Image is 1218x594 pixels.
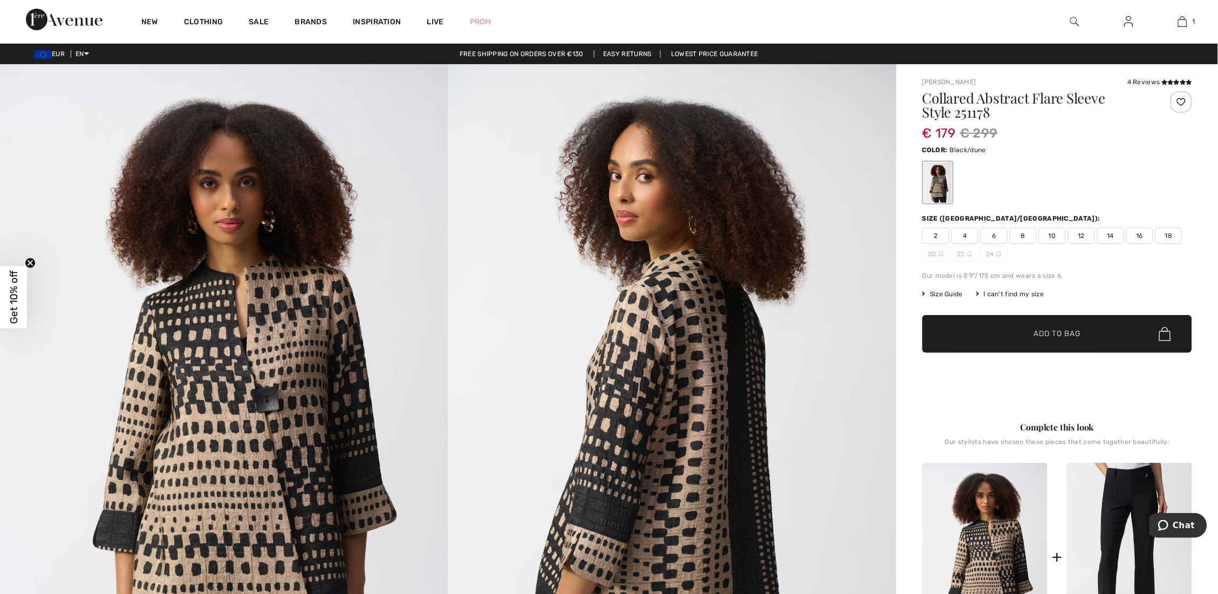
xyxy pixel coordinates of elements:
[1124,15,1133,28] img: My Info
[1039,228,1066,244] span: 10
[8,270,20,324] span: Get 10% off
[141,17,158,29] a: New
[967,251,973,257] img: ring-m.svg
[922,246,949,262] span: 20
[939,251,944,257] img: ring-m.svg
[1116,15,1142,29] a: Sign In
[1149,513,1207,540] iframe: Opens a widget where you can chat to one of our agents
[952,246,978,262] span: 22
[996,251,1002,257] img: ring-m.svg
[922,115,956,141] span: € 179
[76,50,89,58] span: EN
[922,438,1192,454] div: Our stylists have chosen these pieces that come together beautifully.
[1155,228,1182,244] span: 18
[1156,15,1209,28] a: 1
[1010,228,1037,244] span: 8
[594,50,661,58] a: Easy Returns
[35,50,69,58] span: EUR
[924,162,952,203] div: Black/dune
[295,17,327,29] a: Brands
[922,271,1192,281] div: Our model is 5'9"/175 cm and wears a size 6.
[950,146,986,154] span: Black/dune
[1070,15,1079,28] img: search the website
[1068,228,1095,244] span: 12
[981,246,1008,262] span: 24
[249,17,269,29] a: Sale
[1159,327,1171,341] img: Bag.svg
[922,146,948,154] span: Color:
[1052,545,1062,569] div: +
[451,50,592,58] a: Free shipping on orders over €130
[470,16,491,28] a: Prom
[922,421,1192,434] div: Complete this look
[922,315,1192,353] button: Add to Bag
[353,17,401,29] span: Inspiration
[976,289,1044,299] div: I can't find my size
[922,214,1103,223] div: Size ([GEOGRAPHIC_DATA]/[GEOGRAPHIC_DATA]):
[981,228,1008,244] span: 6
[662,50,767,58] a: Lowest Price Guarantee
[922,78,976,86] a: [PERSON_NAME]
[427,16,444,28] a: Live
[1126,228,1153,244] span: 16
[1193,17,1195,26] span: 1
[35,50,52,59] img: Euro
[184,17,223,29] a: Clothing
[26,9,102,30] img: 1ère Avenue
[1127,77,1192,87] div: 4 Reviews
[1097,228,1124,244] span: 14
[922,228,949,244] span: 2
[1178,15,1187,28] img: My Bag
[1034,329,1080,340] span: Add to Bag
[922,289,963,299] span: Size Guide
[922,91,1147,119] h1: Collared Abstract Flare Sleeve Style 251178
[960,124,998,143] span: € 299
[25,257,36,268] button: Close teaser
[952,228,978,244] span: 4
